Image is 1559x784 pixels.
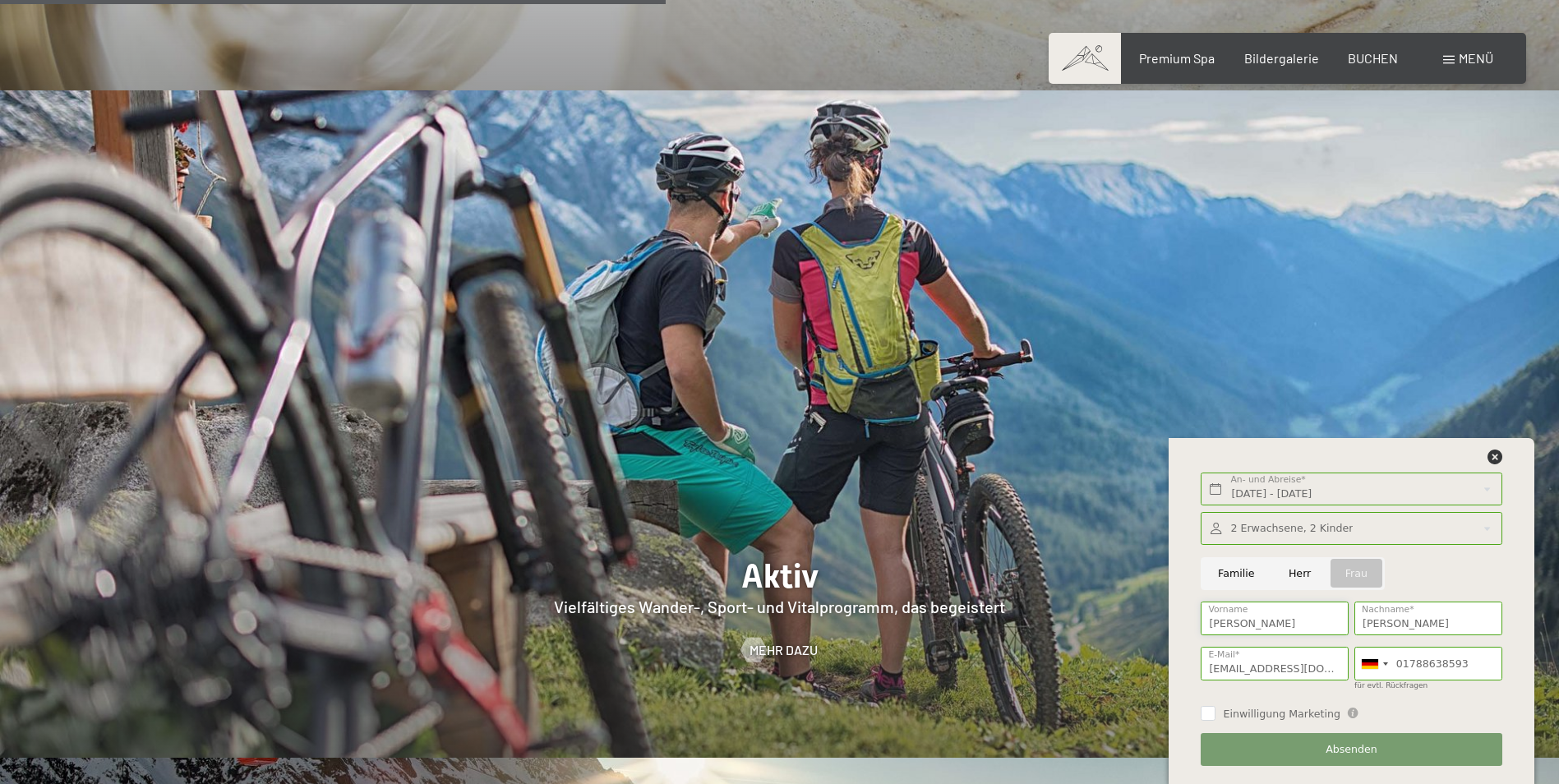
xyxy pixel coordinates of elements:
[1326,742,1377,757] span: Absenden
[741,641,818,659] a: Mehr dazu
[1139,50,1215,66] a: Premium Spa
[1348,50,1398,66] a: BUCHEN
[1244,50,1319,66] a: Bildergalerie
[1459,50,1493,66] span: Menü
[1201,733,1501,767] button: Absenden
[1354,647,1502,680] input: 01512 3456789
[1354,681,1428,689] label: für evtl. Rückfragen
[1355,648,1393,680] div: Germany (Deutschland): +49
[1223,707,1340,722] span: Einwilligung Marketing
[750,641,818,659] span: Mehr dazu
